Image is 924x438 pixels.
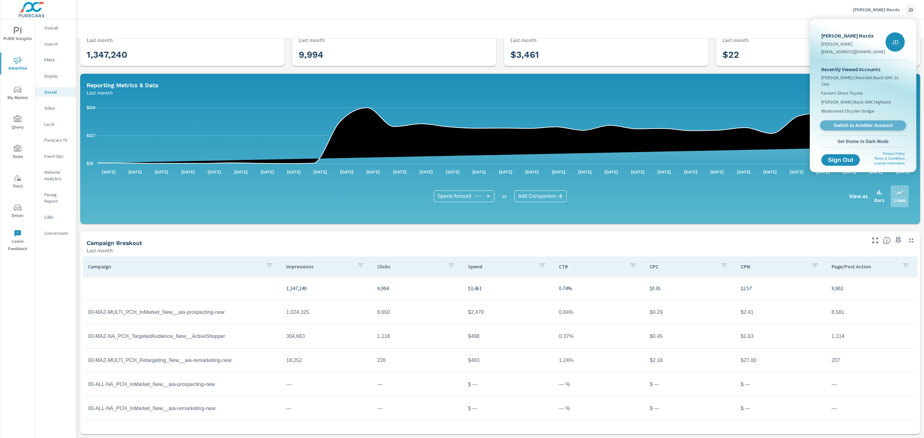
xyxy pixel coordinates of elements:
[821,154,860,166] button: Sign Out
[821,48,885,55] p: [EMAIL_ADDRESS][DOMAIN_NAME]
[874,161,905,165] a: License Information
[821,90,863,96] span: Eastern Shore Toyota
[874,156,905,160] a: Terms & Conditions
[820,121,906,131] a: Switch to Another Account
[821,139,905,144] span: Set theme to Dark Mode
[824,122,902,129] span: Switch to Another Account
[821,41,885,47] p: [PERSON_NAME]
[886,32,905,52] div: JD
[819,136,907,147] button: Set theme to Dark Mode
[821,32,885,39] p: [PERSON_NAME] Mazda
[821,74,905,87] span: [PERSON_NAME] Chevrolet Buick GMC St. Clair
[883,152,905,156] a: Privacy Policy
[826,157,855,163] span: Sign Out
[821,99,891,105] span: [PERSON_NAME] Buick GMC Highland
[821,65,905,73] p: Recently Viewed Accounts
[821,108,874,114] span: Bluebonnet Chrysler Dodge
